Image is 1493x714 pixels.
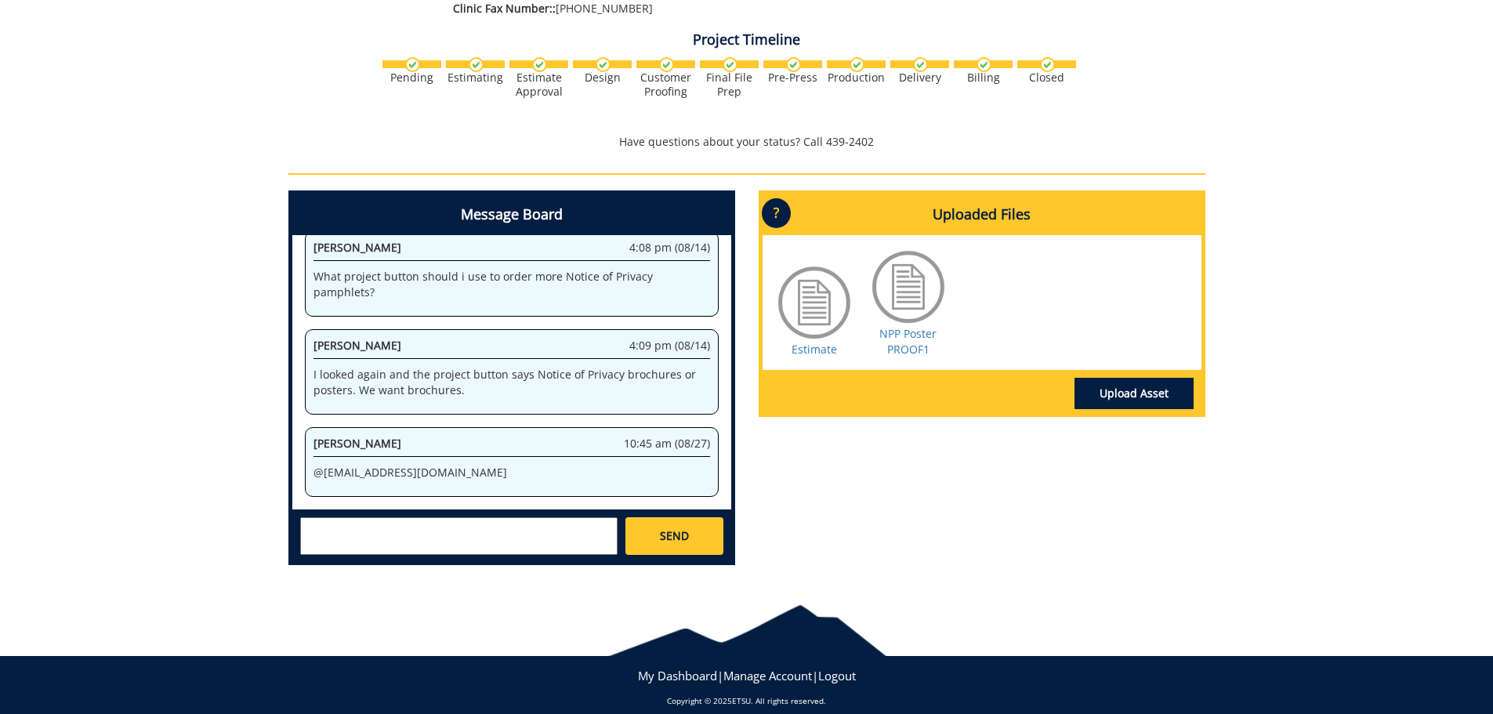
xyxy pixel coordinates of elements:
div: Design [573,71,632,85]
div: Pending [382,71,441,85]
div: Billing [954,71,1013,85]
p: Have questions about your status? Call 439-2402 [288,134,1205,150]
span: 4:09 pm (08/14) [629,338,710,353]
h4: Project Timeline [288,32,1205,48]
h4: Message Board [292,194,731,235]
img: checkmark [596,57,611,72]
div: Closed [1017,71,1076,85]
p: @ [EMAIL_ADDRESS][DOMAIN_NAME] [313,465,710,480]
p: I looked again and the project button says Notice of Privacy brochures or posters. We want brochu... [313,367,710,398]
img: checkmark [532,57,547,72]
div: Delivery [890,71,949,85]
h4: Uploaded Files [763,194,1201,235]
img: checkmark [659,57,674,72]
div: Estimate Approval [509,71,568,99]
span: Clinic Fax Number:: [453,1,556,16]
span: [PERSON_NAME] [313,338,401,353]
img: checkmark [913,57,928,72]
span: [PERSON_NAME] [313,240,401,255]
img: checkmark [850,57,864,72]
img: checkmark [786,57,801,72]
a: NPP Poster PROOF1 [879,326,937,357]
a: ETSU [732,695,751,706]
a: Estimate [792,342,837,357]
img: checkmark [723,57,737,72]
a: Logout [818,668,856,683]
div: Pre-Press [763,71,822,85]
p: [PHONE_NUMBER] [453,1,1067,16]
div: Customer Proofing [636,71,695,99]
div: Final File Prep [700,71,759,99]
a: Manage Account [723,668,812,683]
img: checkmark [405,57,420,72]
a: My Dashboard [638,668,717,683]
div: Estimating [446,71,505,85]
span: SEND [660,528,689,544]
textarea: messageToSend [300,517,618,555]
span: 10:45 am (08/27) [624,436,710,451]
img: checkmark [977,57,991,72]
p: ? [762,198,791,228]
img: checkmark [469,57,484,72]
p: What project button should i use to order more Notice of Privacy pamphlets? [313,269,710,300]
div: Production [827,71,886,85]
a: SEND [625,517,723,555]
img: checkmark [1040,57,1055,72]
span: [PERSON_NAME] [313,436,401,451]
a: Upload Asset [1074,378,1194,409]
span: 4:08 pm (08/14) [629,240,710,256]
